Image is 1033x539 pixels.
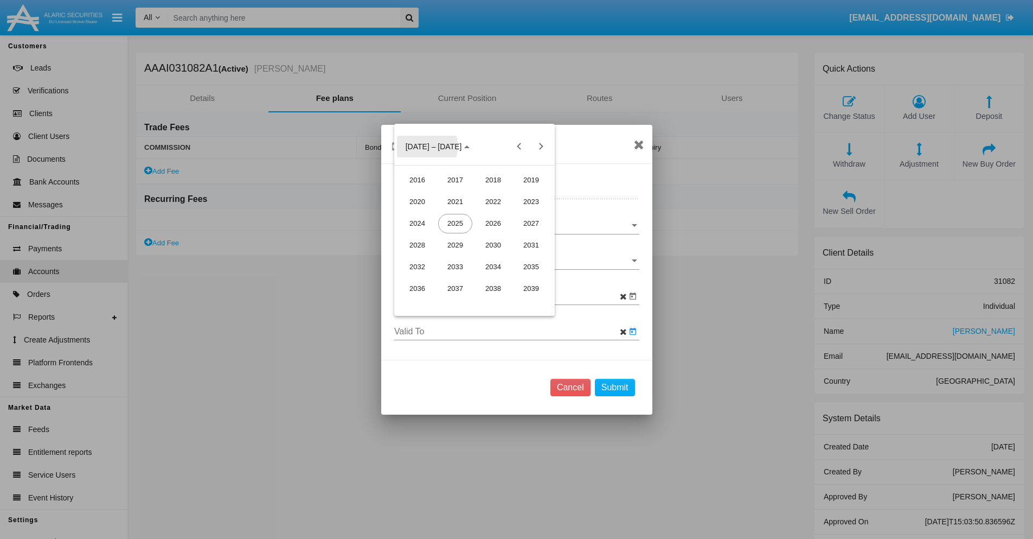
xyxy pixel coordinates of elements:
[474,169,512,191] td: 2018
[438,214,472,233] div: 2025
[512,278,550,300] td: 2039
[514,192,548,212] div: 2023
[438,257,472,277] div: 2033
[437,213,474,234] td: 2025
[512,169,550,191] td: 2019
[474,278,512,300] td: 2038
[399,234,437,256] td: 2028
[476,236,510,255] div: 2030
[514,170,548,190] div: 2019
[400,192,434,212] div: 2020
[476,214,510,233] div: 2026
[514,236,548,255] div: 2031
[514,257,548,277] div: 2035
[437,191,474,213] td: 2021
[474,213,512,234] td: 2026
[437,256,474,278] td: 2033
[512,191,550,213] td: 2023
[476,192,510,212] div: 2022
[400,214,434,233] div: 2024
[438,170,472,190] div: 2017
[438,279,472,299] div: 2037
[474,191,512,213] td: 2022
[476,257,510,277] div: 2034
[437,234,474,256] td: 2029
[474,234,512,256] td: 2030
[438,192,472,212] div: 2021
[512,256,550,278] td: 2035
[399,213,437,234] td: 2024
[476,170,510,190] div: 2018
[437,278,474,300] td: 2037
[438,236,472,255] div: 2029
[514,279,548,299] div: 2039
[508,136,530,157] button: Previous 20 years
[399,191,437,213] td: 2020
[400,170,434,190] div: 2016
[512,234,550,256] td: 2031
[476,279,510,299] div: 2038
[397,136,479,157] button: Choose date
[399,169,437,191] td: 2016
[400,257,434,277] div: 2032
[406,142,462,151] span: [DATE] – [DATE]
[514,214,548,233] div: 2027
[400,236,434,255] div: 2028
[399,278,437,300] td: 2036
[437,169,474,191] td: 2017
[400,279,434,299] div: 2036
[399,256,437,278] td: 2032
[512,213,550,234] td: 2027
[474,256,512,278] td: 2034
[530,136,551,157] button: Next 20 years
